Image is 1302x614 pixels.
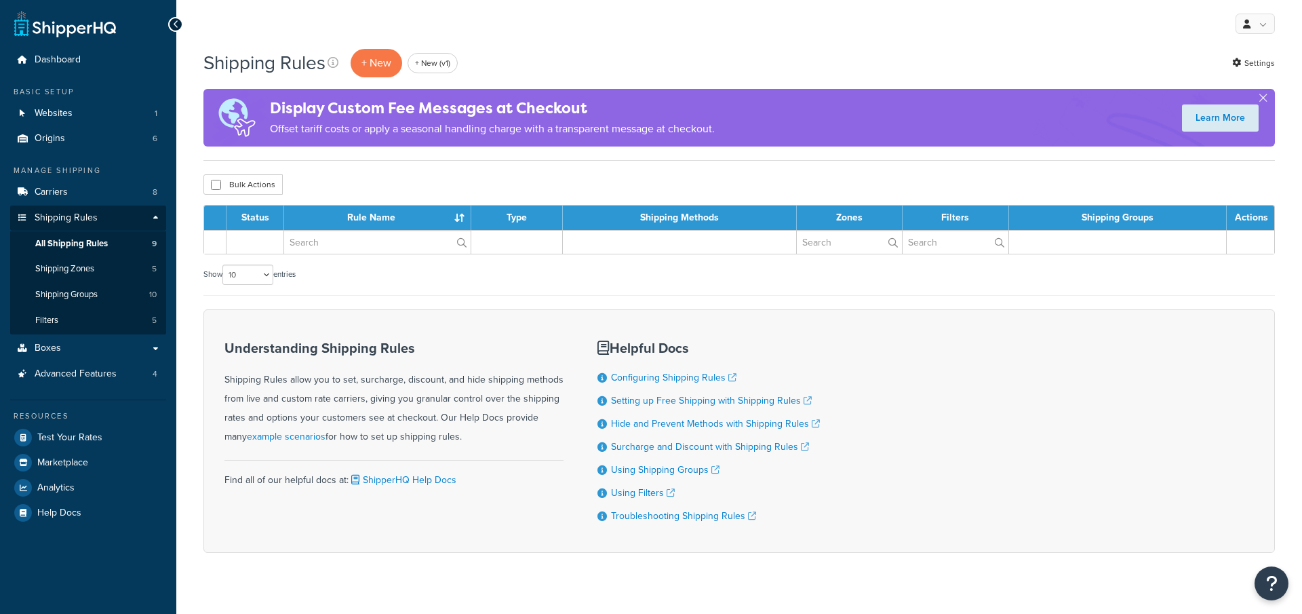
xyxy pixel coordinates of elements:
span: 1 [155,108,157,119]
span: All Shipping Rules [35,238,108,250]
a: Boxes [10,336,166,361]
span: Shipping Zones [35,263,94,275]
div: Manage Shipping [10,165,166,176]
span: 4 [153,368,157,380]
li: Websites [10,101,166,126]
a: Configuring Shipping Rules [611,370,736,385]
li: Origins [10,126,166,151]
th: Actions [1227,206,1274,230]
span: 8 [153,187,157,198]
a: Shipping Rules [10,206,166,231]
label: Show entries [203,265,296,285]
div: Find all of our helpful docs at: [224,460,564,490]
span: Help Docs [37,507,81,519]
a: Websites 1 [10,101,166,126]
th: Shipping Methods [563,206,796,230]
a: Dashboard [10,47,166,73]
a: ShipperHQ Help Docs [349,473,456,487]
a: Help Docs [10,501,166,525]
th: Status [226,206,284,230]
h3: Helpful Docs [597,341,820,356]
a: Setting up Free Shipping with Shipping Rules [611,394,812,408]
h3: Understanding Shipping Rules [224,341,564,356]
span: Boxes [35,343,61,354]
p: Offset tariff costs or apply a seasonal handling charge with a transparent message at checkout. [270,119,715,138]
h4: Display Custom Fee Messages at Checkout [270,97,715,119]
h1: Shipping Rules [203,50,325,76]
li: All Shipping Rules [10,231,166,256]
p: + New [351,49,402,77]
span: 10 [149,289,157,301]
input: Search [903,231,1008,254]
a: Filters 5 [10,308,166,333]
li: Shipping Zones [10,256,166,282]
span: Carriers [35,187,68,198]
a: example scenarios [247,429,325,444]
button: Open Resource Center [1255,567,1288,600]
a: Advanced Features 4 [10,362,166,387]
span: Websites [35,108,73,119]
a: Shipping Zones 5 [10,256,166,282]
th: Zones [797,206,903,230]
li: Shipping Rules [10,206,166,334]
a: + New (v1) [408,53,458,73]
img: duties-banner-06bc72dcb5fe05cb3f9472aba00be2ae8eb53ab6f0d8bb03d382ba314ac3c341.png [203,89,270,147]
select: Showentries [222,265,273,285]
input: Search [284,231,471,254]
a: Surcharge and Discount with Shipping Rules [611,440,809,454]
div: Basic Setup [10,86,166,98]
li: Filters [10,308,166,333]
a: Using Filters [611,486,675,500]
a: Shipping Groups 10 [10,282,166,307]
span: Shipping Groups [35,289,98,301]
a: Settings [1232,54,1275,73]
a: Analytics [10,476,166,500]
input: Search [797,231,902,254]
a: Hide and Prevent Methods with Shipping Rules [611,417,820,431]
span: Dashboard [35,54,81,66]
th: Type [471,206,564,230]
li: Advanced Features [10,362,166,387]
a: ShipperHQ Home [14,10,116,37]
div: Shipping Rules allow you to set, surcharge, discount, and hide shipping methods from live and cus... [224,341,564,446]
a: Test Your Rates [10,425,166,450]
span: Origins [35,133,65,145]
a: All Shipping Rules 9 [10,231,166,256]
span: Shipping Rules [35,212,98,224]
span: 9 [152,238,157,250]
span: Filters [35,315,58,326]
li: Carriers [10,180,166,205]
a: Marketplace [10,450,166,475]
a: Using Shipping Groups [611,463,719,477]
span: 5 [152,315,157,326]
th: Filters [903,206,1009,230]
th: Shipping Groups [1009,206,1227,230]
a: Carriers 8 [10,180,166,205]
div: Resources [10,410,166,422]
a: Origins 6 [10,126,166,151]
span: 6 [153,133,157,145]
span: Advanced Features [35,368,117,380]
th: Rule Name [284,206,471,230]
span: Marketplace [37,457,88,469]
a: Troubleshooting Shipping Rules [611,509,756,523]
span: Test Your Rates [37,432,102,444]
span: Analytics [37,482,75,494]
span: 5 [152,263,157,275]
li: Shipping Groups [10,282,166,307]
a: Learn More [1182,104,1259,132]
button: Bulk Actions [203,174,283,195]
